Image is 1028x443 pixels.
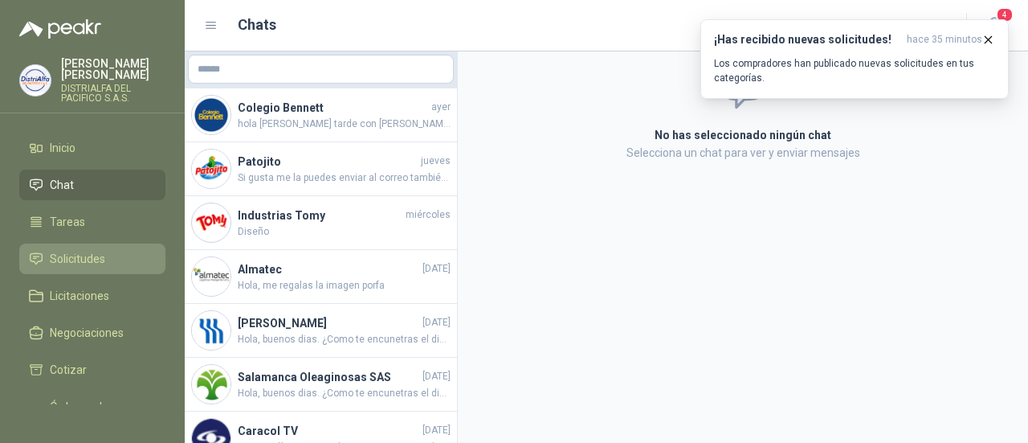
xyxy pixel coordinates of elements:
img: Company Logo [192,365,230,404]
span: Hola, buenos dias. ¿Como te encunetras el dia [PERSON_NAME][DATE]? Mi nombre es [PERSON_NAME], es... [238,332,451,347]
img: Company Logo [192,96,230,134]
span: Licitaciones [50,287,109,305]
span: [DATE] [422,315,451,330]
a: Company LogoAlmatec[DATE]Hola, me regalas la imagen porfa [185,250,457,304]
span: miércoles [406,207,451,223]
span: hace 35 minutos [907,33,982,47]
span: Hola, me regalas la imagen porfa [238,278,451,293]
a: Solicitudes [19,244,165,274]
p: Los compradores han publicado nuevas solicitudes en tus categorías. [714,56,995,85]
img: Company Logo [192,203,230,242]
span: Hola, buenos dias. ¿Como te encunetras el dia [PERSON_NAME][DATE]? Mi nombre es [PERSON_NAME], es... [238,386,451,401]
a: Company LogoSalamanca Oleaginosas SAS[DATE]Hola, buenos dias. ¿Como te encunetras el dia [PERSON_... [185,358,457,412]
span: Inicio [50,139,75,157]
a: Cotizar [19,355,165,385]
h4: Almatec [238,260,419,278]
span: Negociaciones [50,324,124,342]
span: Si gusta me la puedes enviar al correo también o a mi whatsapp [238,170,451,186]
span: Diseño [238,224,451,240]
a: Chat [19,170,165,200]
span: [DATE] [422,423,451,438]
a: Inicio [19,133,165,163]
a: Company LogoPatojitojuevesSi gusta me la puedes enviar al correo también o a mi whatsapp [185,142,457,196]
img: Company Logo [192,311,230,350]
span: [DATE] [422,369,451,384]
a: Company LogoIndustrias TomymiércolesDiseño [185,196,457,250]
span: Cotizar [50,361,87,379]
h1: Chats [238,14,276,36]
h2: No has seleccionado ningún chat [477,126,1009,144]
a: Tareas [19,207,165,237]
span: hola [PERSON_NAME] tarde con [PERSON_NAME] [238,117,451,132]
span: Solicitudes [50,250,105,268]
a: Licitaciones [19,281,165,311]
img: Company Logo [192,257,230,296]
span: Órdenes de Compra [50,398,150,433]
h4: Colegio Bennett [238,99,428,117]
button: ¡Has recibido nuevas solicitudes!hace 35 minutos Los compradores han publicado nuevas solicitudes... [700,19,1009,99]
h4: Caracol TV [238,422,419,440]
span: Chat [50,176,74,194]
a: Company LogoColegio Bennettayerhola [PERSON_NAME] tarde con [PERSON_NAME] [185,88,457,142]
span: jueves [421,154,451,169]
a: Negociaciones [19,318,165,348]
p: DISTRIALFA DEL PACIFICO S.A.S. [61,84,165,103]
span: Tareas [50,213,85,231]
span: ayer [431,100,451,115]
button: 4 [980,11,1009,40]
p: Selecciona un chat para ver y enviar mensajes [477,144,1009,162]
h3: ¡Has recibido nuevas solicitudes! [714,33,900,47]
img: Company Logo [20,65,51,96]
span: [DATE] [422,261,451,277]
h4: Patojito [238,153,418,170]
a: Company Logo[PERSON_NAME][DATE]Hola, buenos dias. ¿Como te encunetras el dia [PERSON_NAME][DATE]?... [185,304,457,358]
h4: Industrias Tomy [238,207,402,224]
img: Company Logo [192,150,230,188]
span: 4 [996,7,1014,23]
a: Órdenes de Compra [19,392,165,440]
img: Logo peakr [19,19,101,39]
p: [PERSON_NAME] [PERSON_NAME] [61,58,165,80]
h4: Salamanca Oleaginosas SAS [238,368,419,386]
h4: [PERSON_NAME] [238,314,419,332]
